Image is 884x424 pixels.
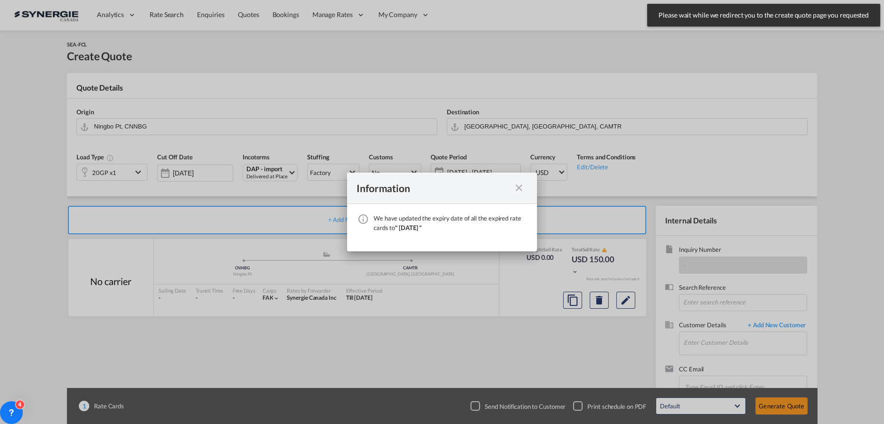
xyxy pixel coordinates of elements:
div: Information [357,182,510,194]
md-icon: icon-close fg-AAA8AD cursor [513,182,525,194]
div: We have updated the expiry date of all the expired rate cards to [374,213,527,232]
md-icon: icon-information-outline [357,213,369,225]
span: Please wait while we redirect you to the create quote page you requested [656,10,872,20]
md-dialog: We have ... [347,173,537,251]
span: " [DATE] " [395,224,422,231]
